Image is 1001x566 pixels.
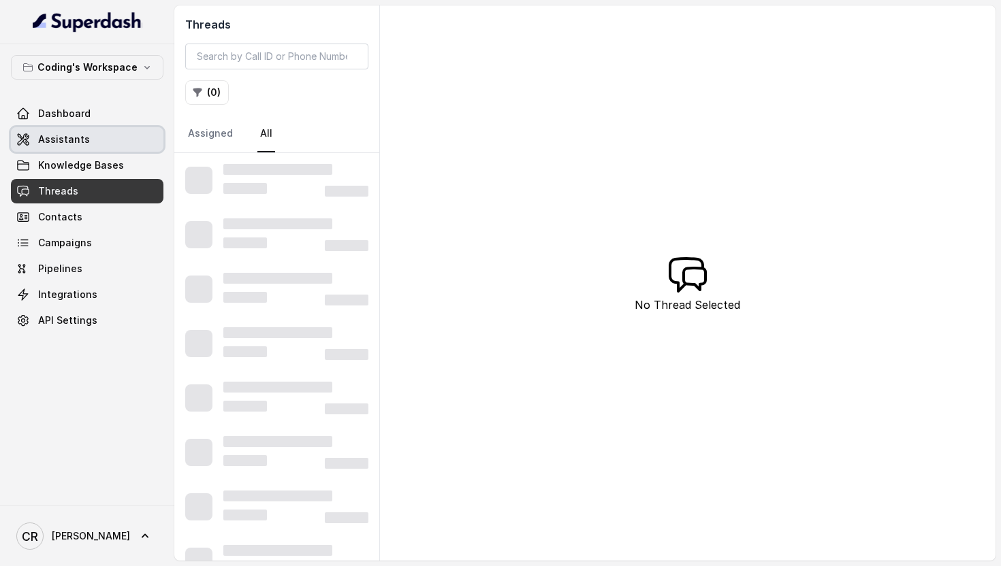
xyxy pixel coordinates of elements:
[11,101,163,126] a: Dashboard
[185,116,368,152] nav: Tabs
[38,159,124,172] span: Knowledge Bases
[38,288,97,301] span: Integrations
[38,107,91,120] span: Dashboard
[11,231,163,255] a: Campaigns
[257,116,275,152] a: All
[38,210,82,224] span: Contacts
[37,59,138,76] p: Coding's Workspace
[52,529,130,543] span: [PERSON_NAME]
[11,127,163,152] a: Assistants
[38,262,82,276] span: Pipelines
[38,236,92,250] span: Campaigns
[11,205,163,229] a: Contacts
[38,133,90,146] span: Assistants
[11,179,163,203] a: Threads
[38,184,78,198] span: Threads
[11,308,163,333] a: API Settings
[11,282,163,307] a: Integrations
[22,529,38,544] text: CR
[185,16,368,33] h2: Threads
[635,297,740,313] p: No Thread Selected
[33,11,142,33] img: light.svg
[11,55,163,80] button: Coding's Workspace
[11,153,163,178] a: Knowledge Bases
[38,314,97,327] span: API Settings
[185,80,229,105] button: (0)
[185,44,368,69] input: Search by Call ID or Phone Number
[11,256,163,281] a: Pipelines
[11,517,163,555] a: [PERSON_NAME]
[185,116,236,152] a: Assigned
